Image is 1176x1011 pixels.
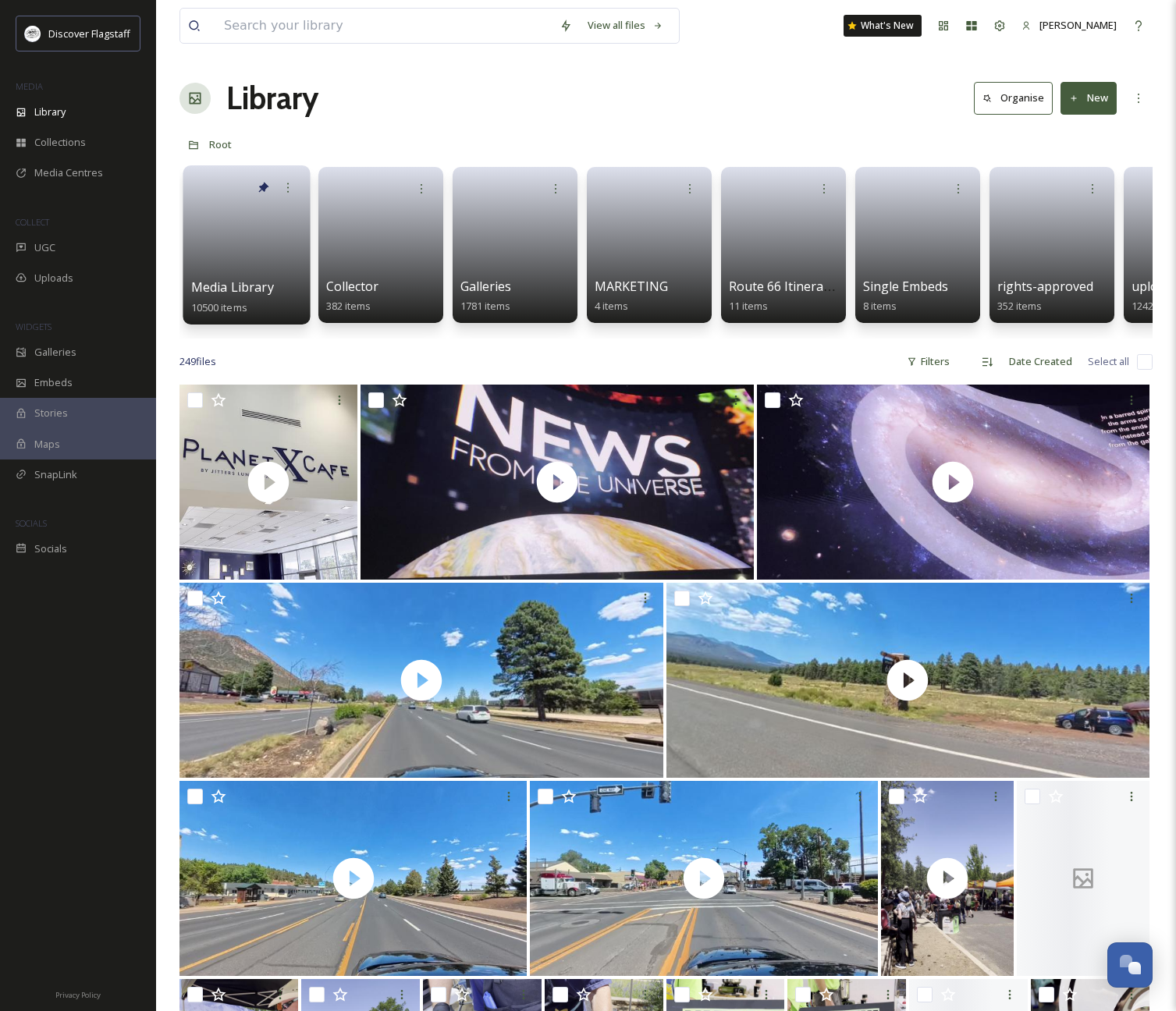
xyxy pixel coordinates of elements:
[997,299,1042,313] span: 352 items
[34,240,55,255] span: UGC
[34,467,77,482] span: SnapLink
[326,278,378,295] span: Collector
[881,781,1014,976] img: thumbnail
[460,279,511,313] a: Galleries1781 items
[595,299,628,313] span: 4 items
[34,541,67,556] span: Socials
[55,990,101,1000] span: Privacy Policy
[16,216,49,228] span: COLLECT
[191,300,247,314] span: 10500 items
[997,278,1093,295] span: rights-approved
[666,583,1150,778] img: thumbnail
[863,299,897,313] span: 8 items
[179,781,527,976] img: thumbnail
[863,278,948,295] span: Single Embeds
[460,299,510,313] span: 1781 items
[34,345,76,360] span: Galleries
[34,375,73,390] span: Embeds
[209,135,232,154] a: Root
[55,984,101,1003] a: Privacy Policy
[844,15,922,37] a: What's New
[216,9,552,43] input: Search your library
[1061,82,1117,114] button: New
[34,437,60,452] span: Maps
[863,279,948,313] a: Single Embeds8 items
[460,278,511,295] span: Galleries
[179,385,357,580] img: thumbnail
[326,299,371,313] span: 382 items
[1088,354,1129,369] span: Select all
[997,279,1093,313] a: rights-approved352 items
[580,10,671,41] a: View all files
[25,26,41,41] img: Untitled%20design%20(1).png
[191,278,274,296] span: Media Library
[1107,942,1153,988] button: Open Chat
[34,406,68,420] span: Stories
[326,279,378,313] a: Collector382 items
[729,299,768,313] span: 11 items
[209,137,232,151] span: Root
[16,517,47,529] span: SOCIALS
[974,82,1053,114] button: Organise
[34,165,103,180] span: Media Centres
[34,135,86,150] span: Collections
[530,781,877,976] img: thumbnail
[1014,10,1124,41] a: [PERSON_NAME]
[595,279,668,313] a: MARKETING4 items
[34,271,73,286] span: Uploads
[974,82,1061,114] a: Organise
[16,80,43,92] span: MEDIA
[729,278,943,295] span: Route 66 Itinerary Subgroup Photos
[1001,346,1080,377] div: Date Created
[16,321,52,332] span: WIDGETS
[899,346,957,377] div: Filters
[757,385,1149,580] img: thumbnail
[361,385,753,580] img: thumbnail
[226,75,318,122] a: Library
[34,105,66,119] span: Library
[179,583,663,778] img: thumbnail
[48,27,130,41] span: Discover Flagstaff
[191,280,274,314] a: Media Library10500 items
[729,279,943,313] a: Route 66 Itinerary Subgroup Photos11 items
[1039,18,1117,32] span: [PERSON_NAME]
[595,278,668,295] span: MARKETING
[179,354,216,369] span: 249 file s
